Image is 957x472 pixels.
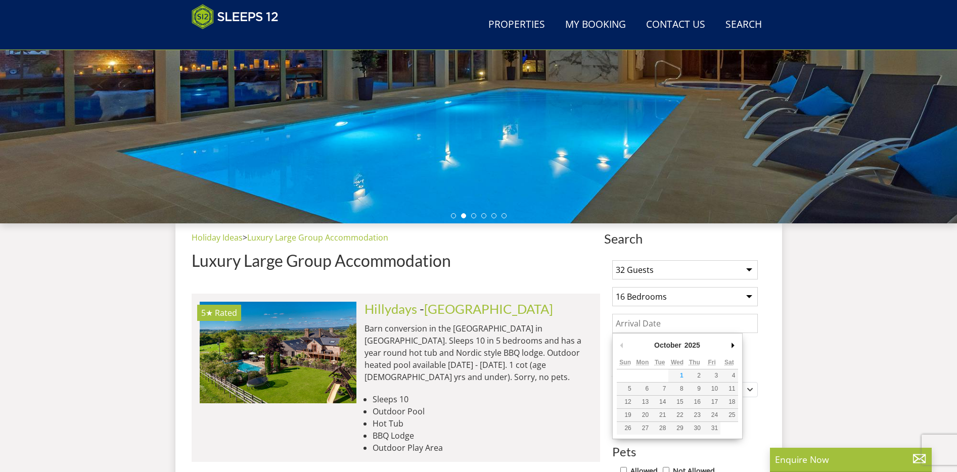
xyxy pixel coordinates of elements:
button: 23 [686,409,703,421]
abbr: Wednesday [671,359,683,366]
button: 26 [617,422,634,435]
button: 5 [617,383,634,395]
button: 29 [668,422,686,435]
iframe: Customer reviews powered by Trustpilot [187,35,293,44]
img: hillydays-holiday-home-accommodation-devon-sleeping-10.original.jpg [200,302,356,403]
button: 20 [634,409,651,421]
img: Sleeps 12 [192,4,279,29]
button: 21 [651,409,668,421]
button: 15 [668,396,686,408]
button: 1 [668,369,686,382]
button: 19 [617,409,634,421]
a: Holiday Ideas [192,232,243,243]
button: 3 [703,369,720,382]
button: 18 [720,396,738,408]
button: 10 [703,383,720,395]
a: [GEOGRAPHIC_DATA] [424,301,553,316]
abbr: Thursday [689,359,700,366]
button: 2 [686,369,703,382]
p: Barn conversion in the [GEOGRAPHIC_DATA] in [GEOGRAPHIC_DATA]. Sleeps 10 in 5 bedrooms and has a ... [364,322,592,383]
li: BBQ Lodge [373,430,592,442]
button: 8 [668,383,686,395]
span: Search [604,231,766,246]
abbr: Sunday [619,359,631,366]
button: 27 [634,422,651,435]
div: 2025 [683,338,702,353]
button: 4 [720,369,738,382]
button: 14 [651,396,668,408]
button: 25 [720,409,738,421]
p: Enquire Now [775,453,927,466]
li: Outdoor Pool [373,405,592,417]
li: Outdoor Play Area [373,442,592,454]
button: 31 [703,422,720,435]
a: My Booking [561,14,630,36]
button: 28 [651,422,668,435]
button: 30 [686,422,703,435]
div: October [653,338,683,353]
button: 9 [686,383,703,395]
span: > [243,232,247,243]
button: 22 [668,409,686,421]
button: 13 [634,396,651,408]
button: 24 [703,409,720,421]
span: - [420,301,553,316]
h1: Luxury Large Group Accommodation [192,252,600,269]
button: Next Month [728,338,738,353]
li: Hot Tub [373,417,592,430]
button: 12 [617,396,634,408]
input: Arrival Date [612,314,758,333]
a: Properties [484,14,549,36]
button: Previous Month [617,338,627,353]
abbr: Tuesday [655,359,665,366]
span: Hillydays has a 5 star rating under the Quality in Tourism Scheme [201,307,213,318]
a: Search [721,14,766,36]
span: Rated [215,307,237,318]
button: 7 [651,383,668,395]
abbr: Friday [708,359,715,366]
a: Luxury Large Group Accommodation [247,232,388,243]
button: 17 [703,396,720,408]
button: 6 [634,383,651,395]
h3: Pets [612,445,758,458]
li: Sleeps 10 [373,393,592,405]
a: Hillydays [364,301,417,316]
a: 5★ Rated [200,302,356,403]
button: 11 [720,383,738,395]
abbr: Monday [636,359,649,366]
a: Contact Us [642,14,709,36]
button: 16 [686,396,703,408]
abbr: Saturday [724,359,734,366]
